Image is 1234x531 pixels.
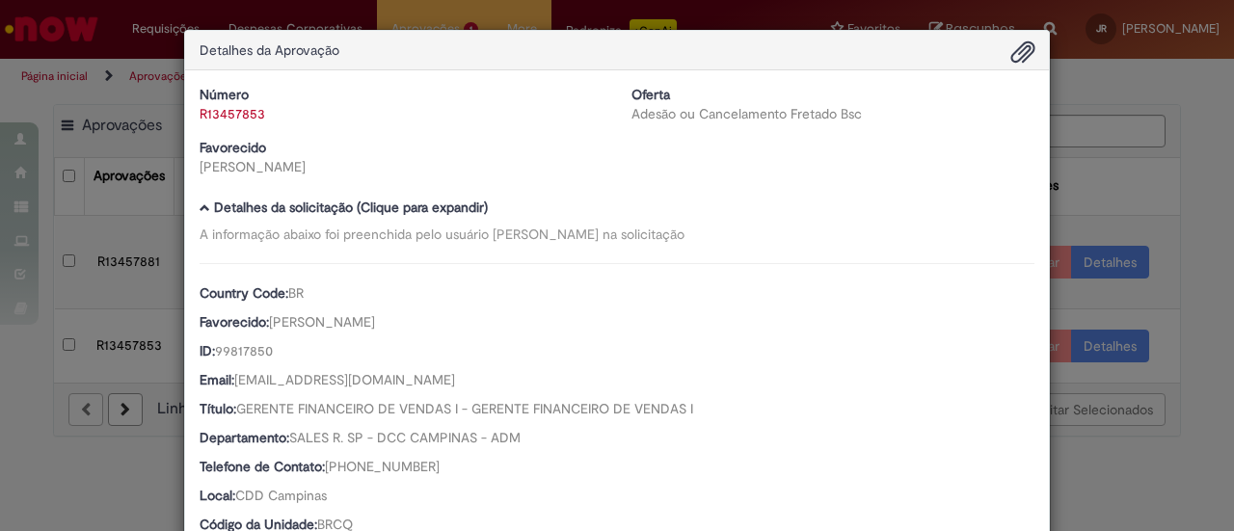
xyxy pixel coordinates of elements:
[200,284,288,302] b: Country Code:
[215,342,273,359] span: 99817850
[214,199,488,216] b: Detalhes da solicitação (Clique para expandir)
[200,371,234,388] b: Email:
[288,284,304,302] span: BR
[200,313,269,331] b: Favorecido:
[200,429,289,446] b: Departamento:
[200,342,215,359] b: ID:
[200,86,249,103] b: Número
[200,41,339,59] span: Detalhes da Aprovação
[631,86,670,103] b: Oferta
[289,429,521,446] span: SALES R. SP - DCC CAMPINAS - ADM
[200,157,603,176] div: [PERSON_NAME]
[236,400,693,417] span: GERENTE FINANCEIRO DE VENDAS I - GERENTE FINANCEIRO DE VENDAS I
[269,313,375,331] span: [PERSON_NAME]
[200,487,235,504] b: Local:
[200,139,266,156] b: Favorecido
[200,400,236,417] b: Título:
[200,225,1034,244] div: A informação abaixo foi preenchida pelo usuário [PERSON_NAME] na solicitação
[631,104,1034,123] div: Adesão ou Cancelamento Fretado Bsc
[325,458,440,475] span: [PHONE_NUMBER]
[235,487,327,504] span: CDD Campinas
[200,200,1034,215] h5: Detalhes da solicitação (Clique para expandir)
[234,371,455,388] span: [EMAIL_ADDRESS][DOMAIN_NAME]
[200,105,265,122] a: R13457853
[200,458,325,475] b: Telefone de Contato:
